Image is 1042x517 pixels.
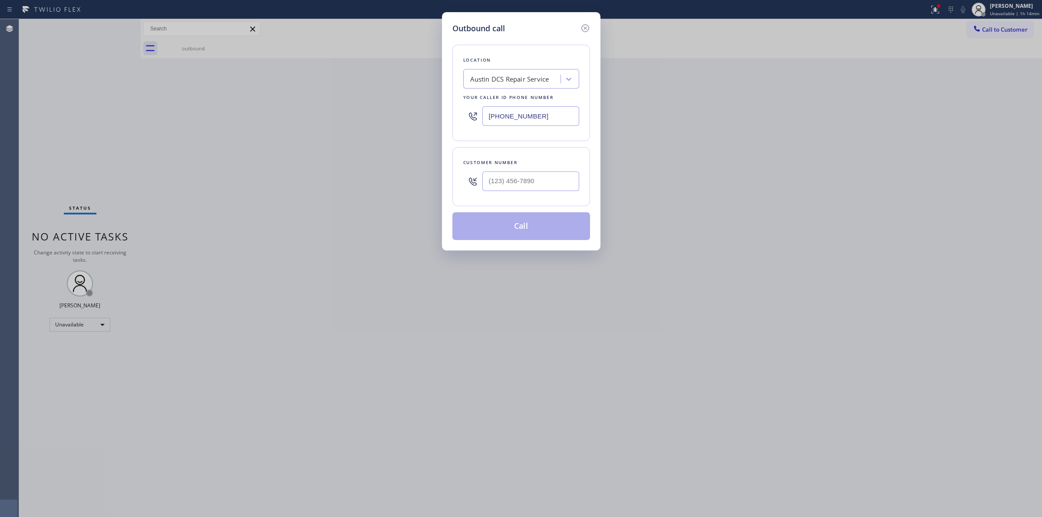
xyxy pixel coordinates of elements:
[452,212,590,240] button: Call
[482,171,579,191] input: (123) 456-7890
[463,56,579,65] div: Location
[452,23,505,34] h5: Outbound call
[463,93,579,102] div: Your caller id phone number
[482,106,579,126] input: (123) 456-7890
[463,158,579,167] div: Customer number
[470,74,549,84] div: Austin DCS Repair Service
